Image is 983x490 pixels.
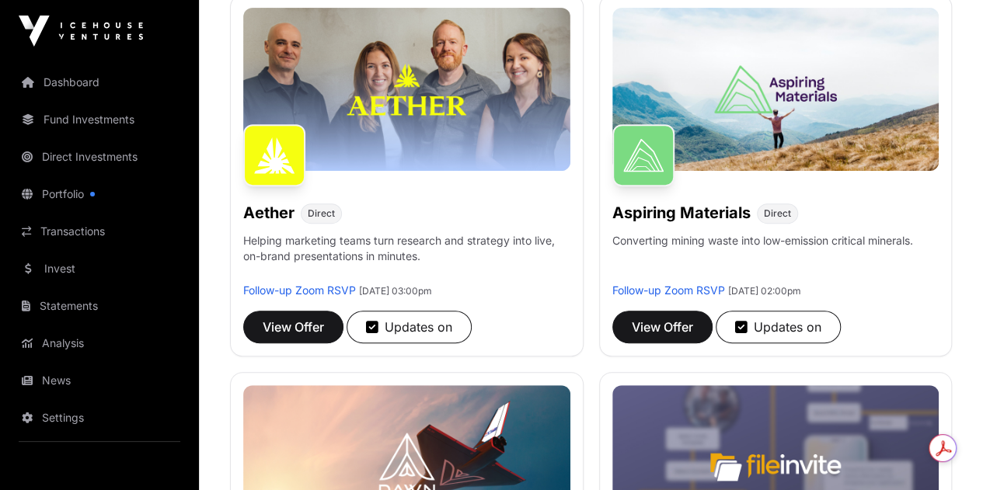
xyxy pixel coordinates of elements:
[308,207,335,220] span: Direct
[359,285,432,297] span: [DATE] 03:00pm
[12,363,186,398] a: News
[243,124,305,186] img: Aether
[632,318,693,336] span: View Offer
[12,401,186,435] a: Settings
[243,283,356,297] a: Follow-up Zoom RSVP
[12,65,186,99] a: Dashboard
[716,311,841,343] button: Updates on
[243,202,295,224] h1: Aether
[243,311,343,343] button: View Offer
[347,311,472,343] button: Updates on
[735,318,821,336] div: Updates on
[612,124,675,186] img: Aspiring Materials
[612,8,939,171] img: Aspiring-Banner.jpg
[12,177,186,211] a: Portfolio
[612,283,725,297] a: Follow-up Zoom RSVP
[243,8,570,171] img: Aether-Banner.jpg
[12,103,186,137] a: Fund Investments
[19,16,143,47] img: Icehouse Ventures Logo
[12,214,186,248] a: Transactions
[12,140,186,174] a: Direct Investments
[12,326,186,360] a: Analysis
[905,415,983,490] iframe: Chat Widget
[366,318,452,336] div: Updates on
[12,289,186,323] a: Statements
[612,202,751,224] h1: Aspiring Materials
[612,311,713,343] button: View Offer
[12,252,186,286] a: Invest
[728,285,801,297] span: [DATE] 02:00pm
[263,318,324,336] span: View Offer
[612,233,913,283] p: Converting mining waste into low-emission critical minerals.
[764,207,791,220] span: Direct
[243,233,570,283] p: Helping marketing teams turn research and strategy into live, on-brand presentations in minutes.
